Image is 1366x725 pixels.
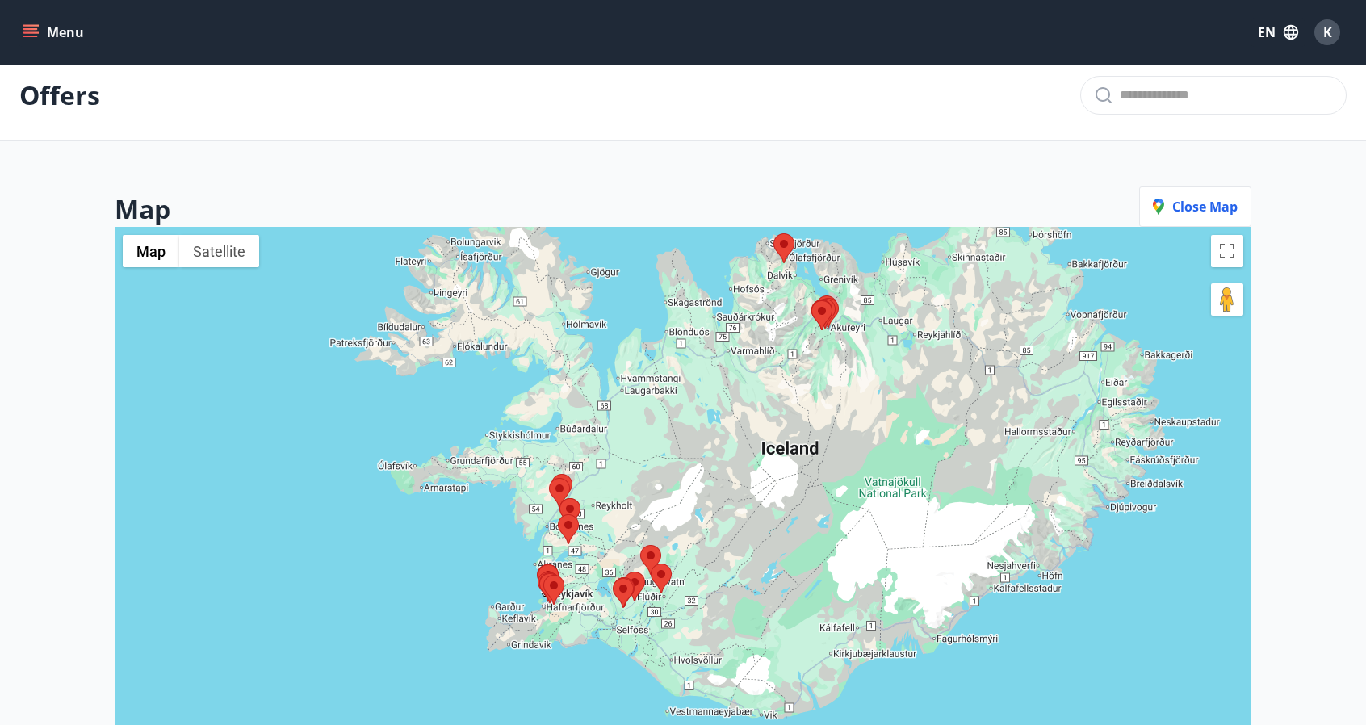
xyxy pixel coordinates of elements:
h2: Map [115,191,170,227]
button: Toggle fullscreen view [1211,235,1243,267]
span: Close map [1153,198,1238,216]
button: Show satellite imagery [179,235,259,267]
button: EN [1251,18,1305,47]
span: K [1323,23,1332,41]
button: menu [19,18,90,47]
p: Offers [19,78,100,113]
button: Close map [1139,186,1251,227]
button: Drag Pegman onto the map to open Street View [1211,283,1243,316]
button: Show street map [123,235,179,267]
button: K [1308,13,1347,52]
